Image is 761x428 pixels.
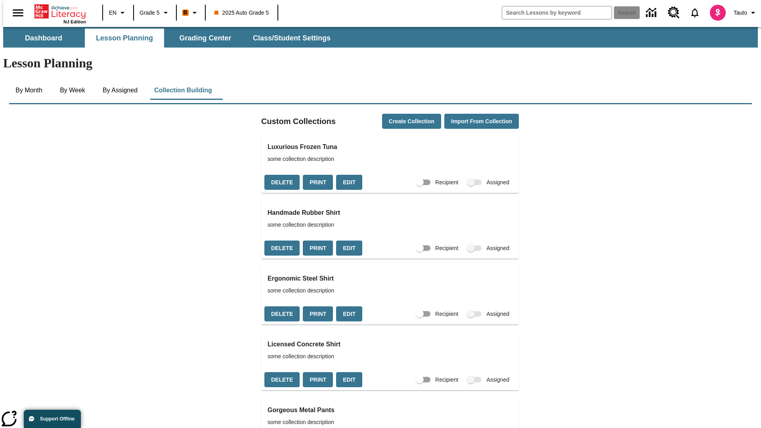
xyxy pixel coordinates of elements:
[166,29,245,48] button: Grading Center
[105,6,131,20] button: Language: EN, Select a language
[53,81,92,100] button: By Week
[140,9,160,17] span: Grade 5
[336,306,362,322] button: Edit
[148,81,218,100] button: Collection Building
[685,2,705,23] a: Notifications
[730,6,761,20] button: Profile/Settings
[268,287,512,295] span: some collection description
[179,6,203,20] button: Boost Class color is orange. Change class color
[268,418,512,426] span: some collection description
[264,241,300,256] button: Delete
[96,81,144,100] button: By Assigned
[25,34,62,43] span: Dashboard
[4,29,83,48] button: Dashboard
[264,306,300,322] button: Delete
[34,4,86,19] a: Home
[261,115,336,128] h2: Custom Collections
[268,221,512,229] span: some collection description
[3,29,338,48] div: SubNavbar
[486,310,509,318] span: Assigned
[444,114,519,129] button: Import from Collection
[96,34,153,43] span: Lesson Planning
[435,244,458,252] span: Recipient
[336,175,362,190] button: Edit
[214,9,269,17] span: 2025 Auto Grade 5
[435,376,458,384] span: Recipient
[663,2,685,23] a: Resource Center, Will open in new tab
[435,310,458,318] span: Recipient
[24,410,81,428] button: Support Offline
[85,29,164,48] button: Lesson Planning
[63,19,86,24] span: NJ Edition
[247,29,337,48] button: Class/Student Settings
[486,376,509,384] span: Assigned
[303,175,333,190] button: Print, will open in a new window
[486,244,509,252] span: Assigned
[268,339,512,350] h3: Licensed Concrete Shirt
[264,175,300,190] button: Delete
[382,114,441,129] button: Create Collection
[268,207,512,218] h3: Handmade Rubber Shirt
[486,178,509,187] span: Assigned
[253,34,331,43] span: Class/Student Settings
[336,241,362,256] button: Edit
[641,2,663,24] a: Data Center
[502,6,612,19] input: search field
[268,273,512,284] h3: Ergonomic Steel Shirt
[268,352,512,361] span: some collection description
[303,241,333,256] button: Print, will open in a new window
[303,372,333,388] button: Print, will open in a new window
[3,56,758,71] h1: Lesson Planning
[264,372,300,388] button: Delete
[136,6,174,20] button: Grade: Grade 5, Select a grade
[6,1,30,25] button: Open side menu
[34,3,86,24] div: Home
[184,8,187,17] span: B
[40,416,75,422] span: Support Offline
[109,9,117,17] span: EN
[268,405,512,416] h3: Gorgeous Metal Pants
[734,9,747,17] span: Tauto
[9,81,49,100] button: By Month
[710,5,726,21] img: avatar image
[268,141,512,153] h3: Luxurious Frozen Tuna
[336,372,362,388] button: Edit
[303,306,333,322] button: Print, will open in a new window
[3,27,758,48] div: SubNavbar
[268,155,512,163] span: some collection description
[179,34,231,43] span: Grading Center
[705,2,730,23] button: Select a new avatar
[435,178,458,187] span: Recipient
